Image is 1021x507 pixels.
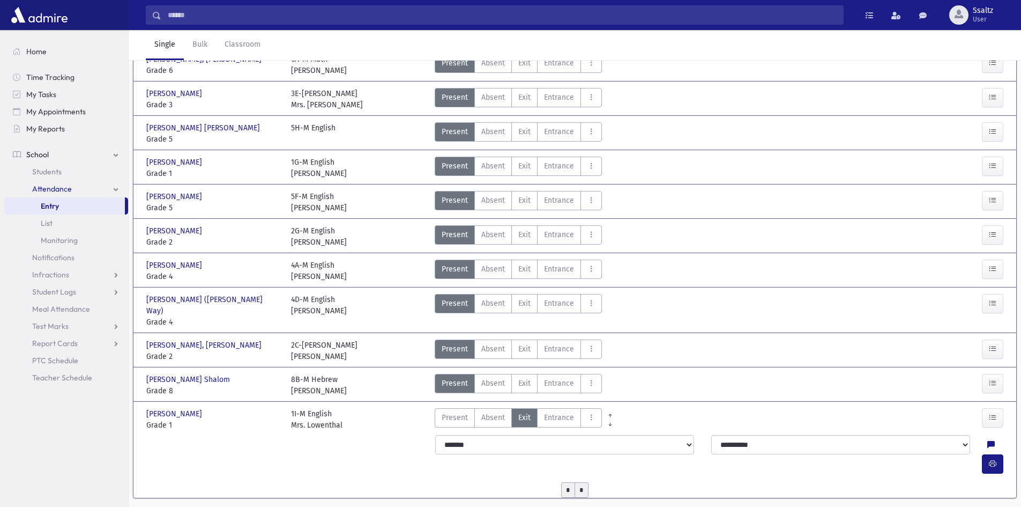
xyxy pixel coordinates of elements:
span: Absent [481,378,505,389]
span: Present [442,195,468,206]
span: [PERSON_NAME] [146,191,204,202]
div: AttTypes [435,122,602,145]
span: Exit [518,263,531,275]
span: School [26,150,49,159]
span: [PERSON_NAME] [146,88,204,99]
a: Entry [4,197,125,215]
a: Meal Attendance [4,300,128,318]
span: Exit [518,92,531,103]
span: Student Logs [32,287,76,297]
span: Absent [481,92,505,103]
span: Exit [518,412,531,423]
a: My Reports [4,120,128,137]
span: [PERSON_NAME] Shalom [146,374,232,385]
div: 4D-M English [PERSON_NAME] [291,294,347,328]
span: Grade 2 [146,351,280,362]
span: Grade 1 [146,168,280,179]
span: Present [442,378,468,389]
span: [PERSON_NAME], [PERSON_NAME] [146,340,264,351]
a: Time Tracking [4,69,128,86]
span: Present [442,126,468,137]
span: Grade 6 [146,65,280,76]
span: Home [26,47,47,56]
span: Grade 5 [146,134,280,145]
div: 2G-M English [PERSON_NAME] [291,225,347,248]
span: Entrance [544,195,574,206]
div: AttTypes [435,88,602,111]
span: [PERSON_NAME] ([PERSON_NAME] Way) [146,294,280,317]
img: AdmirePro [9,4,70,26]
div: 1I-M English Mrs. Lowenthal [291,408,342,431]
span: Entrance [544,378,574,389]
span: Grade 2 [146,237,280,248]
span: Exit [518,57,531,69]
span: Exit [518,343,531,355]
span: Present [442,57,468,69]
div: AttTypes [435,294,602,328]
a: Infractions [4,266,128,283]
span: Present [442,298,468,309]
span: Absent [481,343,505,355]
a: Attendance [4,180,128,197]
div: 8B-M Hebrew [PERSON_NAME] [291,374,347,396]
span: Monitoring [41,236,78,245]
div: AttTypes [435,260,602,282]
span: Exit [518,229,531,240]
span: Exit [518,378,531,389]
div: AttTypes [435,374,602,396]
a: Single [146,30,184,60]
span: Attendance [32,184,72,194]
span: Absent [481,412,505,423]
span: Absent [481,57,505,69]
span: Entrance [544,298,574,309]
a: Notifications [4,249,128,266]
span: Time Tracking [26,72,74,82]
div: AttTypes [435,191,602,214]
span: Absent [481,195,505,206]
a: Test Marks [4,318,128,335]
span: User [973,15,993,24]
input: Search [161,5,843,25]
a: Student Logs [4,283,128,300]
span: Test Marks [32,321,69,331]
a: Teacher Schedule [4,369,128,386]
a: Monitoring [4,232,128,249]
span: Meal Attendance [32,304,90,314]
div: 4A-M English [PERSON_NAME] [291,260,347,282]
span: Grade 8 [146,385,280,396]
span: Entrance [544,92,574,103]
span: Absent [481,263,505,275]
span: Absent [481,160,505,172]
div: AttTypes [435,54,602,76]
a: Report Cards [4,335,128,352]
span: Students [32,167,62,177]
span: Entrance [544,126,574,137]
span: Absent [481,229,505,240]
span: [PERSON_NAME] [146,260,204,271]
div: 6A-M Math [PERSON_NAME] [291,54,347,76]
div: AttTypes [435,408,602,431]
span: List [41,218,53,228]
span: Ssaltz [973,6,993,15]
div: AttTypes [435,157,602,179]
span: Exit [518,126,531,137]
span: Present [442,92,468,103]
span: My Reports [26,124,65,134]
span: Notifications [32,253,74,262]
span: Entrance [544,263,574,275]
span: My Appointments [26,107,86,116]
a: School [4,146,128,163]
span: Entrance [544,57,574,69]
span: Entrance [544,343,574,355]
a: Students [4,163,128,180]
div: 5F-M English [PERSON_NAME] [291,191,347,214]
div: 2C-[PERSON_NAME] [PERSON_NAME] [291,340,357,362]
a: Classroom [216,30,269,60]
a: List [4,215,128,232]
span: Infractions [32,270,69,280]
span: Exit [518,195,531,206]
span: Grade 1 [146,420,280,431]
a: My Appointments [4,103,128,120]
div: AttTypes [435,225,602,248]
span: Exit [518,298,531,309]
